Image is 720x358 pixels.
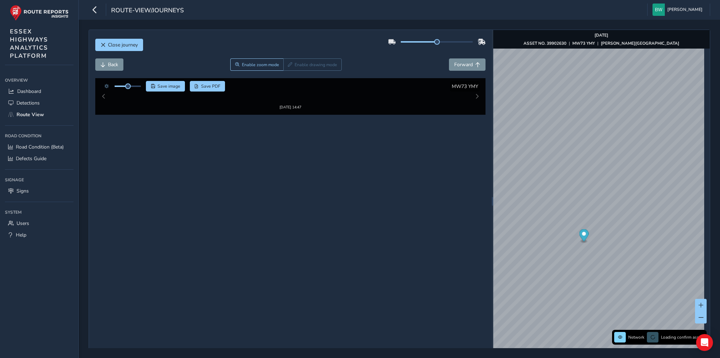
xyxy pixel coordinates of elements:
[230,58,283,71] button: Zoom
[454,61,473,68] span: Forward
[667,4,702,16] span: [PERSON_NAME]
[201,83,220,89] span: Save PDF
[579,229,589,244] div: Map marker
[594,32,608,38] strong: [DATE]
[5,207,73,218] div: System
[601,40,679,46] strong: [PERSON_NAME][GEOGRAPHIC_DATA]
[5,175,73,185] div: Signage
[17,188,29,194] span: Signs
[449,58,486,71] button: Forward
[108,42,138,48] span: Close journey
[108,61,118,68] span: Back
[452,83,478,90] span: MW73 YMY
[95,39,143,51] button: Close journey
[242,62,279,68] span: Enable zoom mode
[5,86,73,97] a: Dashboard
[661,334,705,340] span: Loading confirm assets
[5,153,73,164] a: Defects Guide
[5,75,73,86] div: Overview
[5,185,73,197] a: Signs
[146,81,185,92] button: Save
[10,5,69,21] img: rr logo
[17,220,29,227] span: Users
[5,141,73,153] a: Road Condition (Beta)
[652,4,665,16] img: diamond-layout
[16,155,46,162] span: Defects Guide
[523,40,679,46] div: | |
[111,6,184,16] span: route-view/journeys
[17,100,40,106] span: Detections
[5,218,73,229] a: Users
[5,109,73,120] a: Route View
[523,40,566,46] strong: ASSET NO. 39902630
[17,111,44,118] span: Route View
[696,334,713,351] div: Open Intercom Messenger
[269,95,312,101] div: [DATE] 14:47
[652,4,705,16] button: [PERSON_NAME]
[16,144,64,150] span: Road Condition (Beta)
[17,88,41,95] span: Dashboard
[16,232,26,238] span: Help
[190,81,225,92] button: PDF
[269,89,312,95] img: Thumbnail frame
[5,131,73,141] div: Road Condition
[10,27,48,60] span: ESSEX HIGHWAYS ANALYTICS PLATFORM
[95,58,123,71] button: Back
[5,229,73,241] a: Help
[628,334,644,340] span: Network
[157,83,180,89] span: Save image
[5,97,73,109] a: Detections
[572,40,595,46] strong: MW73 YMY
